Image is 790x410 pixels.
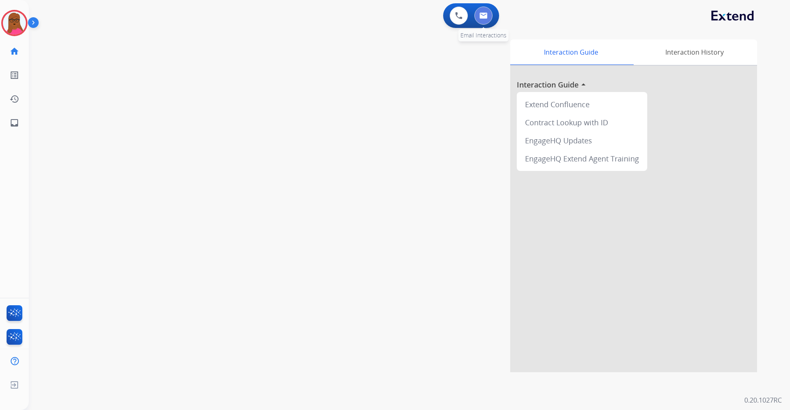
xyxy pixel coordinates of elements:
[744,395,782,405] p: 0.20.1027RC
[3,12,26,35] img: avatar
[520,113,644,131] div: Contract Lookup with ID
[520,150,644,168] div: EngageHQ Extend Agent Training
[9,118,19,128] mat-icon: inbox
[520,131,644,150] div: EngageHQ Updates
[632,39,757,65] div: Interaction History
[460,31,507,39] span: Email Interactions
[9,70,19,80] mat-icon: list_alt
[9,94,19,104] mat-icon: history
[510,39,632,65] div: Interaction Guide
[520,95,644,113] div: Extend Confluence
[9,46,19,56] mat-icon: home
